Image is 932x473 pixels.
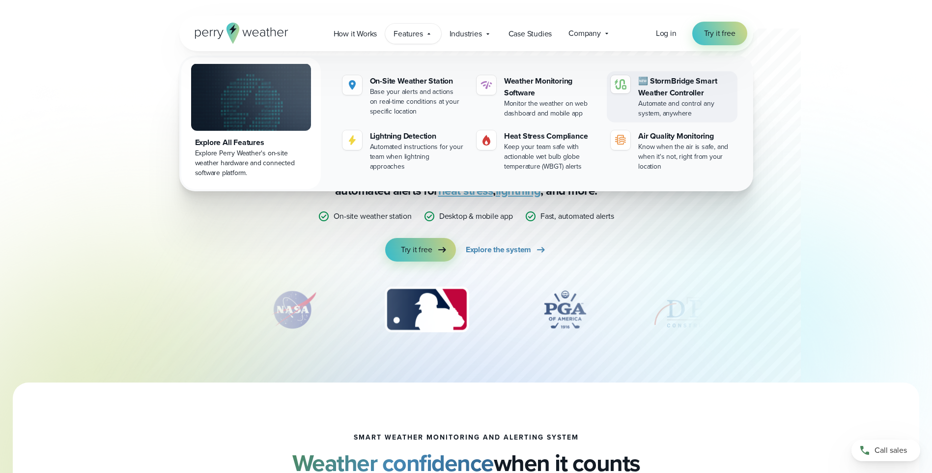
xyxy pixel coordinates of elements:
[394,28,423,40] span: Features
[354,434,579,442] h1: smart weather monitoring and alerting system
[466,238,547,262] a: Explore the system
[375,285,479,334] div: 3 of 12
[504,142,599,172] div: Keep your team safe with actionable wet bulb globe temperature (WBGT) alerts
[480,134,492,146] img: Gas.svg
[259,285,328,334] img: NASA.svg
[385,238,456,262] a: Try it free
[692,22,747,45] a: Try it free
[508,28,552,40] span: Case Studies
[526,285,604,334] div: 4 of 12
[334,28,377,40] span: How it Works
[259,285,328,334] div: 2 of 12
[607,71,737,122] a: 🆕 StormBridge Smart Weather Controller Automate and control any system, anywhere
[439,210,513,222] p: Desktop & mobile app
[500,24,561,44] a: Case Studies
[615,79,626,89] img: stormbridge-icon-V6.svg
[638,99,733,118] div: Automate and control any system, anywhere
[450,28,482,40] span: Industries
[346,79,358,91] img: Location.svg
[375,285,479,334] img: MLB.svg
[370,130,465,142] div: Lightning Detection
[228,285,704,339] div: slideshow
[346,134,358,146] img: lightning-icon.svg
[370,75,465,87] div: On-Site Weather Station
[480,79,492,91] img: software-icon.svg
[607,126,737,176] a: Air Quality Monitoring Know when the air is safe, and when it's not, right from your location
[651,285,730,334] img: DPR-Construction.svg
[401,244,432,256] span: Try it free
[334,210,411,222] p: On-site weather station
[466,244,531,256] span: Explore the system
[195,148,307,178] div: Explore Perry Weather's on-site weather hardware and connected software platform.
[651,285,730,334] div: 5 of 12
[526,285,604,334] img: PGA.svg
[851,440,920,461] a: Call sales
[540,210,614,222] p: Fast, automated alerts
[638,142,733,172] div: Know when the air is safe, and when it's not, right from your location
[339,71,469,120] a: On-Site Weather Station Base your alerts and actions on real-time conditions at your specific loc...
[704,28,735,39] span: Try it free
[473,71,603,122] a: Weather Monitoring Software Monitor the weather on web dashboard and mobile app
[615,134,626,146] img: aqi-icon.svg
[504,130,599,142] div: Heat Stress Compliance
[370,142,465,172] div: Automated instructions for your team when lightning approaches
[875,444,907,456] span: Call sales
[181,58,321,189] a: Explore All Features Explore Perry Weather's on-site weather hardware and connected software plat...
[568,28,601,39] span: Company
[270,151,663,199] p: Stop relying on weather apps you can’t trust — [PERSON_NAME] Weather gives you certainty with rel...
[370,87,465,117] div: Base your alerts and actions on real-time conditions at your specific location
[473,126,603,176] a: Heat Stress Compliance Keep your team safe with actionable wet bulb globe temperature (WBGT) alerts
[638,130,733,142] div: Air Quality Monitoring
[504,99,599,118] div: Monitor the weather on web dashboard and mobile app
[638,75,733,99] div: 🆕 StormBridge Smart Weather Controller
[339,126,469,176] a: Lightning Detection Automated instructions for your team when lightning approaches
[325,24,386,44] a: How it Works
[656,28,677,39] a: Log in
[195,137,307,148] div: Explore All Features
[504,75,599,99] div: Weather Monitoring Software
